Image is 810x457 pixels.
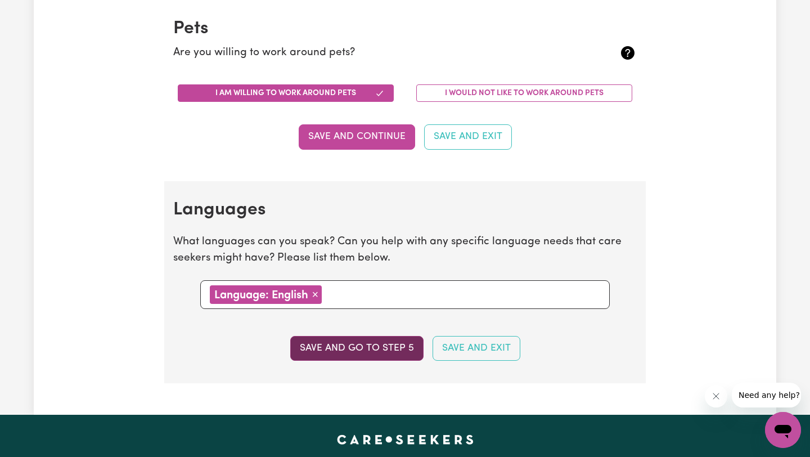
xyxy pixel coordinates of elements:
[424,124,512,149] button: Save and Exit
[290,336,424,361] button: Save and go to step 5
[173,45,560,61] p: Are you willing to work around pets?
[173,18,637,39] h2: Pets
[312,288,318,301] span: ×
[178,84,394,102] button: I am willing to work around pets
[173,234,637,267] p: What languages can you speak? Can you help with any specific language needs that care seekers mig...
[299,124,415,149] button: Save and Continue
[765,412,801,448] iframe: Button to launch messaging window
[210,285,322,304] div: Language: English
[705,385,727,407] iframe: Close message
[337,435,474,444] a: Careseekers home page
[308,285,322,303] button: Remove
[732,383,801,407] iframe: Message from company
[416,84,632,102] button: I would not like to work around pets
[173,199,637,221] h2: Languages
[433,336,520,361] button: Save and Exit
